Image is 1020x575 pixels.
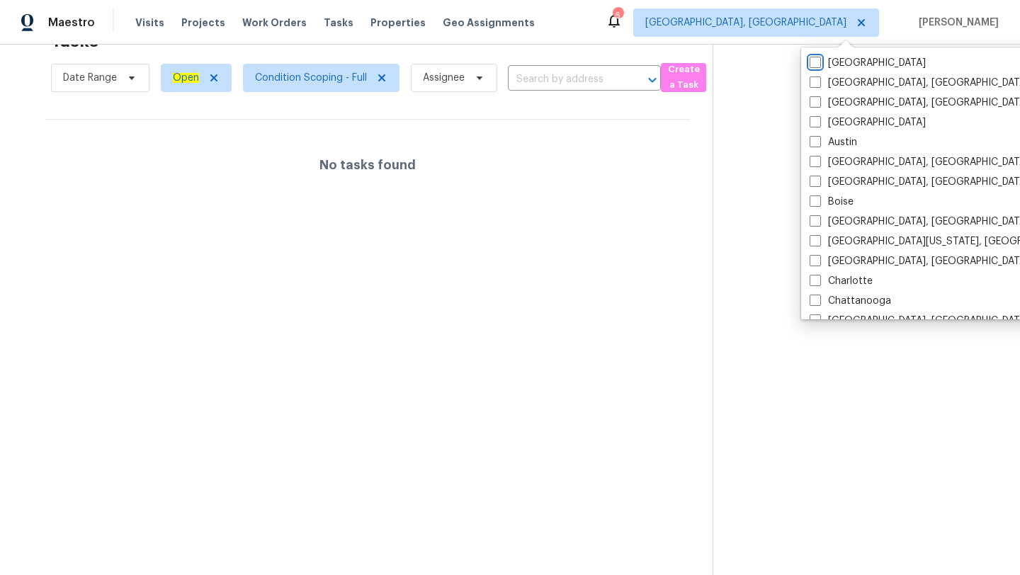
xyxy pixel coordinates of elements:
span: [PERSON_NAME] [913,16,999,30]
span: Work Orders [242,16,307,30]
ah_el_jm_1744035306855: Open [173,73,199,83]
label: Boise [810,195,854,209]
label: [GEOGRAPHIC_DATA] [810,115,926,130]
span: Visits [135,16,164,30]
span: Condition Scoping - Full [255,71,367,85]
h4: No tasks found [319,158,416,172]
button: Create a Task [661,63,706,92]
span: Geo Assignments [443,16,535,30]
label: Austin [810,135,857,149]
input: Search by address [508,69,621,91]
label: Charlotte [810,274,873,288]
button: Open [642,70,662,90]
label: Chattanooga [810,294,891,308]
span: Tasks [324,18,353,28]
span: Properties [370,16,426,30]
div: 6 [613,8,623,23]
span: Projects [181,16,225,30]
span: Assignee [423,71,465,85]
h2: Tasks [51,34,98,48]
span: Date Range [63,71,117,85]
span: [GEOGRAPHIC_DATA], [GEOGRAPHIC_DATA] [645,16,846,30]
label: [GEOGRAPHIC_DATA] [810,56,926,70]
span: Create a Task [668,62,699,94]
span: Maestro [48,16,95,30]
